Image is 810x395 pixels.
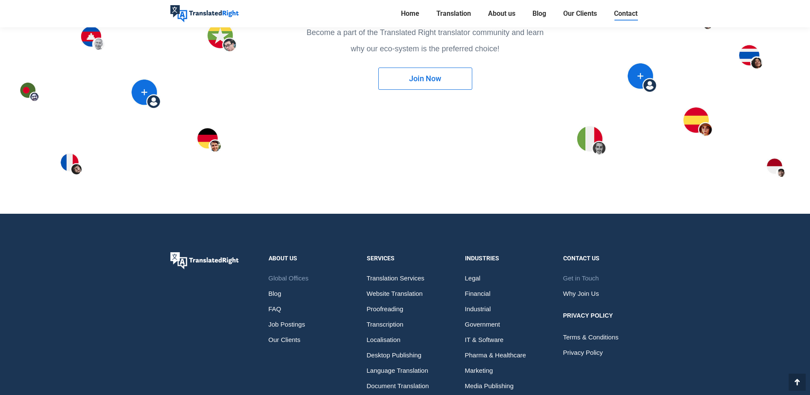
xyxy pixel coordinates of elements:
[378,68,472,90] a: Join Now
[434,8,474,20] a: Translation
[269,301,345,317] a: FAQ
[465,332,504,348] span: IT & Software
[563,330,619,345] span: Terms & Conditions
[436,9,471,18] span: Translation
[367,317,404,332] span: Transcription
[269,317,305,332] span: Job Postings
[367,286,423,301] span: Website Translation
[367,301,444,317] a: Proofreading
[465,271,481,286] span: Legal
[269,317,345,332] a: Job Postings
[563,345,640,360] a: Privacy Policy
[367,271,444,286] a: Translation Services
[367,348,444,363] a: Desktop Publishing
[465,317,542,332] a: Government
[269,271,309,286] span: Global Offices
[409,74,441,83] span: Join Now
[465,286,542,301] a: Financial
[465,363,542,378] a: Marketing
[465,348,526,363] span: Pharma & Healthcare
[465,271,542,286] a: Legal
[269,332,301,348] span: Our Clients
[170,5,239,22] img: Translated Right
[465,301,542,317] a: Industrial
[367,271,424,286] span: Translation Services
[563,9,597,18] span: Our Clients
[367,317,444,332] a: Transcription
[398,8,422,20] a: Home
[611,8,640,20] a: Contact
[269,286,281,301] span: Blog
[465,286,491,301] span: Financial
[465,317,500,332] span: Government
[367,332,444,348] a: Localisation
[530,8,549,20] a: Blog
[367,252,444,264] div: Services
[465,378,542,394] a: Media Publishing
[251,43,600,55] p: why our eco-system is the preferred choice!
[488,9,515,18] span: About us
[465,332,542,348] a: IT & Software
[563,271,640,286] a: Get in Touch
[367,363,428,378] span: Language Translation
[269,301,281,317] span: FAQ
[614,9,637,18] span: Contact
[561,8,599,20] a: Our Clients
[367,348,421,363] span: Desktop Publishing
[563,286,640,301] a: Why Join Us
[465,378,514,394] span: Media Publishing
[269,332,345,348] a: Our Clients
[269,271,345,286] a: Global Offices
[465,252,542,264] div: Industries
[269,252,345,264] div: About Us
[367,363,444,378] a: Language Translation
[367,301,404,317] span: Proofreading
[401,9,419,18] span: Home
[465,363,493,378] span: Marketing
[563,271,599,286] span: Get in Touch
[532,9,546,18] span: Blog
[367,332,401,348] span: Localisation
[367,286,444,301] a: Website Translation
[563,330,640,345] a: Terms & Conditions
[269,286,345,301] a: Blog
[563,286,599,301] span: Why Join Us
[563,252,640,264] div: Contact us
[563,345,603,360] span: Privacy Policy
[465,301,491,317] span: Industrial
[465,348,542,363] a: Pharma & Healthcare
[485,8,518,20] a: About us
[251,27,600,55] div: Become a part of the Translated Right translator community and learn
